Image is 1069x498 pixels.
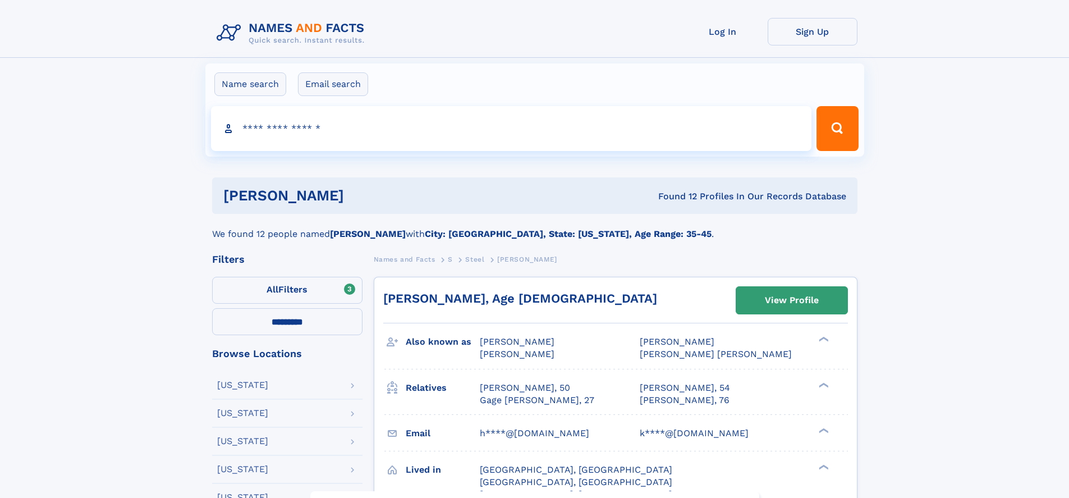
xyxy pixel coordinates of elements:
[480,382,570,394] a: [PERSON_NAME], 50
[383,291,657,305] a: [PERSON_NAME], Age [DEMOGRAPHIC_DATA]
[465,255,484,263] span: Steel
[217,465,268,474] div: [US_STATE]
[406,378,480,398] h3: Relatives
[768,18,857,45] a: Sign Up
[448,255,453,263] span: S
[212,254,363,264] div: Filters
[736,287,847,314] a: View Profile
[480,394,594,406] a: Gage [PERSON_NAME], 27
[816,463,829,470] div: ❯
[217,437,268,446] div: [US_STATE]
[223,189,501,203] h1: [PERSON_NAME]
[212,214,857,241] div: We found 12 people named with .
[298,72,368,96] label: Email search
[480,336,554,347] span: [PERSON_NAME]
[816,336,829,343] div: ❯
[406,332,480,351] h3: Also known as
[465,252,484,266] a: Steel
[217,381,268,390] div: [US_STATE]
[406,424,480,443] h3: Email
[816,106,858,151] button: Search Button
[448,252,453,266] a: S
[374,252,435,266] a: Names and Facts
[212,349,363,359] div: Browse Locations
[214,72,286,96] label: Name search
[640,394,730,406] a: [PERSON_NAME], 76
[211,106,812,151] input: search input
[678,18,768,45] a: Log In
[267,284,278,295] span: All
[425,229,712,239] b: City: [GEOGRAPHIC_DATA], State: [US_STATE], Age Range: 35-45
[640,336,714,347] span: [PERSON_NAME]
[640,349,792,359] span: [PERSON_NAME] [PERSON_NAME]
[406,460,480,479] h3: Lived in
[480,464,672,475] span: [GEOGRAPHIC_DATA], [GEOGRAPHIC_DATA]
[501,190,846,203] div: Found 12 Profiles In Our Records Database
[480,349,554,359] span: [PERSON_NAME]
[816,427,829,434] div: ❯
[640,382,730,394] a: [PERSON_NAME], 54
[212,18,374,48] img: Logo Names and Facts
[217,409,268,418] div: [US_STATE]
[765,287,819,313] div: View Profile
[480,477,672,487] span: [GEOGRAPHIC_DATA], [GEOGRAPHIC_DATA]
[497,255,557,263] span: [PERSON_NAME]
[212,277,363,304] label: Filters
[330,229,406,239] b: [PERSON_NAME]
[816,381,829,389] div: ❯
